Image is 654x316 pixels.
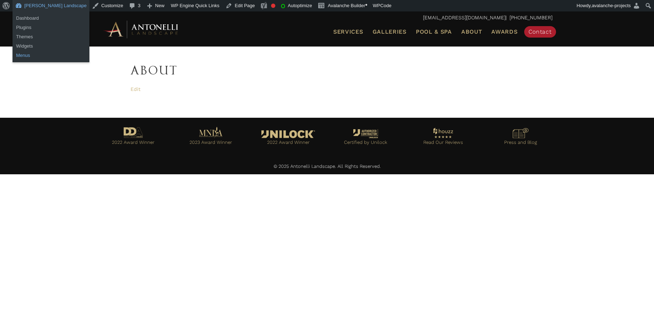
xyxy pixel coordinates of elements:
[373,28,407,35] span: Galleries
[257,128,320,150] a: Go to https://antonellilandscape.com/featured-projects/the-white-house/
[102,19,181,39] img: Antonelli Horizontal Logo
[13,23,89,32] a: Plugins
[491,28,517,35] span: Awards
[488,27,520,37] a: Awards
[102,162,552,171] p: © 2025 Antonelli Landscape. All Rights Reserved.
[330,27,366,37] a: Services
[458,27,485,37] a: About
[592,3,631,8] span: avalanche-projects
[131,86,141,92] a: Edit
[370,27,409,37] a: Galleries
[13,14,89,23] a: Dashboard
[461,29,482,35] span: About
[334,127,398,150] a: Go to https://antonellilandscape.com/unilock-authorized-contractor/
[13,11,89,34] ul: Antonelli Landscape
[179,125,242,150] a: Go to https://antonellilandscape.com/pool-and-spa/dont-stop-believing/
[413,27,455,37] a: Pool & Spa
[365,1,367,9] span: •
[528,28,552,35] span: Contact
[412,126,475,150] a: Go to https://www.houzz.com/professionals/landscape-architects-and-landscape-designers/antonelli-...
[489,126,552,150] a: Go to https://antonellilandscape.com/press-media/
[333,29,363,35] span: Services
[13,30,89,62] ul: Antonelli Landscape
[271,4,275,8] div: Focus keyphrase not set
[102,13,552,23] p: | [PHONE_NUMBER]
[13,51,89,60] a: Menus
[131,60,524,80] h1: About
[416,28,452,35] span: Pool & Spa
[102,125,165,150] a: Go to https://antonellilandscape.com/pool-and-spa/executive-sweet/
[13,32,89,42] a: Themes
[524,26,556,38] a: Contact
[13,42,89,51] a: Widgets
[423,15,506,20] a: [EMAIL_ADDRESS][DOMAIN_NAME]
